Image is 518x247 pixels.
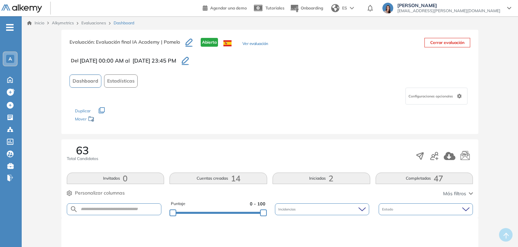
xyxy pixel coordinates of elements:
[290,1,323,16] button: Onboarding
[342,5,347,11] span: ES
[67,173,164,184] button: Invitados0
[8,56,12,62] span: A
[107,77,135,85] span: Estadísticas
[133,57,176,65] span: [DATE] 23:45 PM
[397,3,500,8] span: [PERSON_NAME]
[273,173,370,184] button: Iniciadas2
[265,5,284,10] span: Tutoriales
[171,201,185,207] span: Puntaje
[170,173,267,184] button: Cuentas creadas14
[376,173,473,184] button: Completadas47
[69,74,101,88] button: Dashboard
[75,189,125,197] span: Personalizar columnas
[27,20,44,26] a: Inicio
[210,5,247,10] span: Agendar una demo
[73,77,98,85] span: Dashboard
[125,57,130,65] span: al
[278,207,297,212] span: Incidencias
[75,113,143,126] div: Mover
[382,207,395,212] span: Estado
[75,108,91,113] span: Duplicar
[443,190,473,197] button: Más filtros
[114,20,134,26] span: Dashboard
[80,57,124,65] span: [DATE] 00:00 AM
[201,38,218,47] span: Abierta
[69,38,185,52] h3: Evaluación
[275,203,369,215] div: Incidencias
[71,57,78,64] span: Del
[250,201,265,207] span: 0 - 100
[242,41,268,48] button: Ver evaluación
[405,88,467,105] div: Configuraciones opcionales
[70,205,78,214] img: SEARCH_ALT
[81,20,106,25] a: Evaluaciones
[52,20,74,25] span: Alkymetrics
[397,8,500,14] span: [EMAIL_ADDRESS][PERSON_NAME][DOMAIN_NAME]
[67,189,125,197] button: Personalizar columnas
[409,94,454,99] span: Configuraciones opcionales
[76,145,89,156] span: 63
[350,7,354,9] img: arrow
[379,203,473,215] div: Estado
[1,4,42,13] img: Logo
[6,27,14,28] i: -
[203,3,247,12] a: Agendar una demo
[301,5,323,10] span: Onboarding
[67,156,98,162] span: Total Candidatos
[94,39,180,45] span: : Evaluación final IA Academy | Pomelo
[424,38,470,47] button: Cerrar evaluación
[443,190,466,197] span: Más filtros
[331,4,339,12] img: world
[223,40,232,46] img: ESP
[104,74,138,88] button: Estadísticas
